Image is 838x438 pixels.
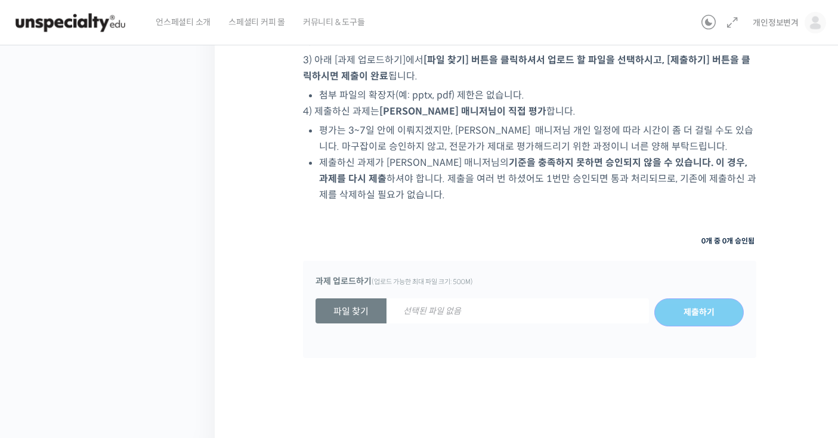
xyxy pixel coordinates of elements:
[319,122,756,155] li: 평가는 3~7일 안에 이뤄지겠지만, [PERSON_NAME] 매니저님 개인 일정에 따라 시간이 좀 더 걸릴 수도 있습니다. 마구잡이로 승인하지 않고, 전문가가 제대로 평가해...
[316,298,386,323] strong: 파일 찾기
[109,357,123,367] span: 대화
[38,357,45,366] span: 홈
[154,339,229,369] a: 설정
[303,103,756,119] p: 4) 제출하신 과제는 합니다.
[316,273,744,290] div: 과제 업로드하기
[4,339,79,369] a: 홈
[79,339,154,369] a: 대화
[319,87,756,103] li: 첨부 파일의 확장자(예: pptx, pdf) 제한은 없습니다.
[319,155,756,203] li: 제출하신 과제가 [PERSON_NAME] 매니저님의 하셔야 합니다. 제출을 여러 번 하셨어도 1번만 승인되면 통과 처리되므로, 기존에 제출하신 과제를 삭제하실 필요가 없습니다.
[319,156,747,185] strong: 기준을 충족하지 못하면 승인되지 않을 수 있습니다. 이 경우, 과제를 다시 제출
[184,357,199,366] span: 설정
[753,17,799,28] span: 개인정보변겨
[303,52,756,84] p: 3) 아래 [과제 업로드하기]에서 됩니다.
[654,298,744,327] input: 제출하기
[379,105,546,118] strong: [PERSON_NAME] 매니저님이 직접 평가
[313,233,756,249] div: 0개 중 0개 승인됨
[372,277,473,286] span: (업로드 가능한 최대 파일 크기: 500M)
[386,299,478,323] span: 선택된 파일 없음
[303,54,750,82] strong: [파일 찾기] 버튼을 클릭하셔서 업로드 할 파일을 선택하시고, [제출하기] 버튼을 클릭하시면 제출이 완료
[312,35,486,47] strong: 영상의 설명을 참고하셔서 “바 설계” 결과물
